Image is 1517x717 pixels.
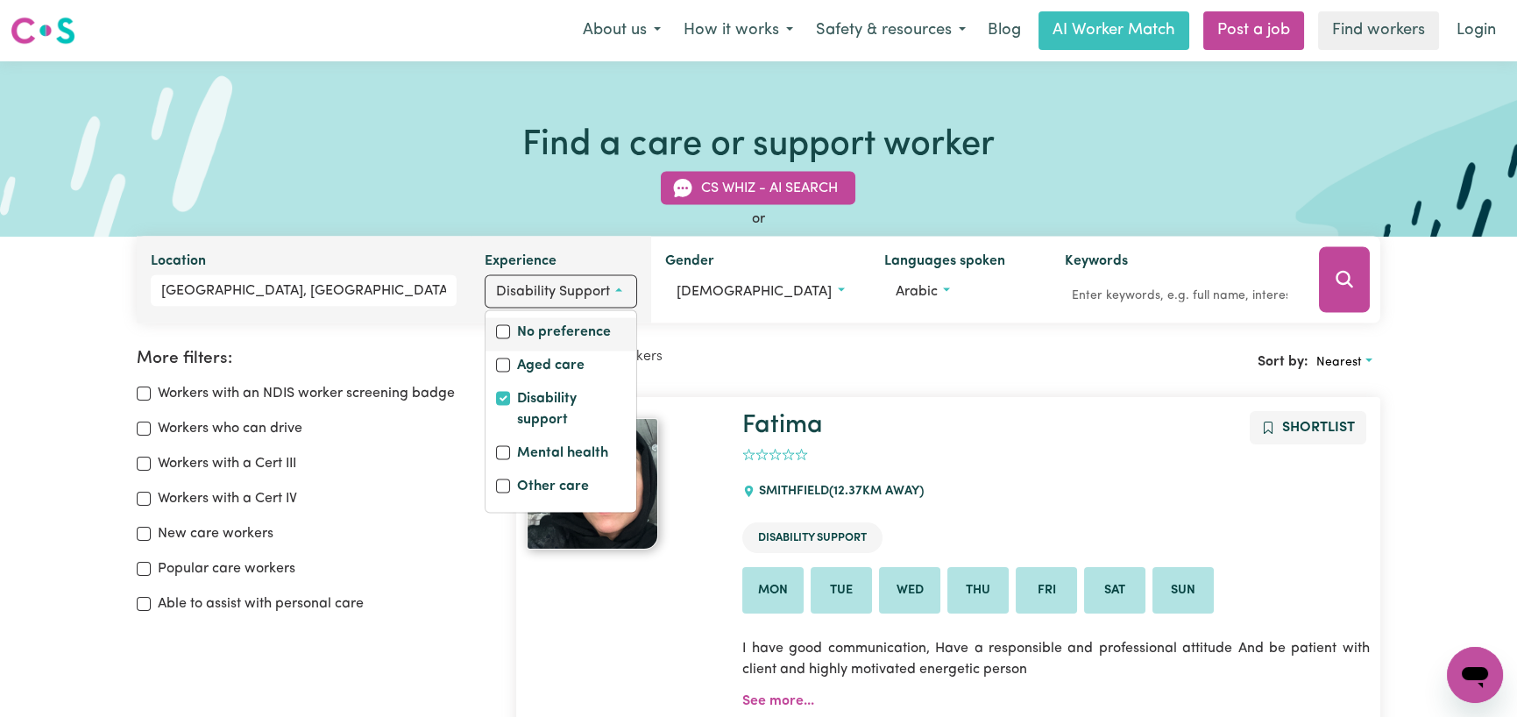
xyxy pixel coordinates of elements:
[137,349,495,369] h2: More filters:
[1446,11,1506,50] a: Login
[522,124,995,167] h1: Find a care or support worker
[158,593,364,614] label: Able to assist with personal care
[1016,567,1077,614] li: Available on Fri
[151,275,457,307] input: Enter a suburb
[742,694,814,708] a: See more...
[742,522,883,553] li: Disability Support
[485,310,637,514] div: Worker experience options
[661,172,855,205] button: CS Whiz - AI Search
[1250,411,1366,444] button: Add to shortlist
[1282,421,1355,435] span: Shortlist
[1084,567,1145,614] li: Available on Sat
[1308,349,1380,376] button: Sort search results
[1319,247,1370,313] button: Search
[977,11,1031,50] a: Blog
[742,468,933,515] div: SMITHFIELD
[11,11,75,51] a: Careseekers logo
[485,251,556,275] label: Experience
[742,413,823,438] a: Fatima
[158,418,302,439] label: Workers who can drive
[158,558,295,579] label: Popular care workers
[805,12,977,49] button: Safety & resources
[571,12,672,49] button: About us
[516,349,948,366] h2: Showing care workers
[742,567,804,614] li: Available on Mon
[517,443,608,467] label: Mental health
[517,388,626,434] label: Disability support
[496,285,610,299] span: Disability support
[665,251,714,275] label: Gender
[879,567,940,614] li: Available on Wed
[1258,355,1308,369] span: Sort by:
[1065,251,1128,275] label: Keywords
[158,488,297,509] label: Workers with a Cert IV
[1316,356,1362,369] span: Nearest
[811,567,872,614] li: Available on Tue
[158,523,273,544] label: New care workers
[485,275,637,309] button: Worker experience options
[1318,11,1439,50] a: Find workers
[1065,282,1294,309] input: Enter keywords, e.g. full name, interests
[742,628,1369,691] p: I have good communication, Have a responsible and professional attitude And be patient with clien...
[158,383,455,404] label: Workers with an NDIS worker screening badge
[672,12,805,49] button: How it works
[884,275,1037,309] button: Worker language preferences
[1152,567,1214,614] li: Available on Sun
[947,567,1009,614] li: Available on Thu
[742,445,808,465] div: add rating by typing an integer from 0 to 5 or pressing arrow keys
[151,251,206,275] label: Location
[829,485,924,498] span: ( 12.37 km away)
[517,355,585,380] label: Aged care
[137,209,1380,230] div: or
[884,251,1005,275] label: Languages spoken
[11,15,75,46] img: Careseekers logo
[1203,11,1304,50] a: Post a job
[1447,647,1503,703] iframe: Button to launch messaging window
[158,453,296,474] label: Workers with a Cert III
[896,285,938,299] span: Arabic
[1039,11,1189,50] a: AI Worker Match
[517,322,611,346] label: No preference
[517,476,589,500] label: Other care
[677,285,832,299] span: [DEMOGRAPHIC_DATA]
[665,275,855,309] button: Worker gender preference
